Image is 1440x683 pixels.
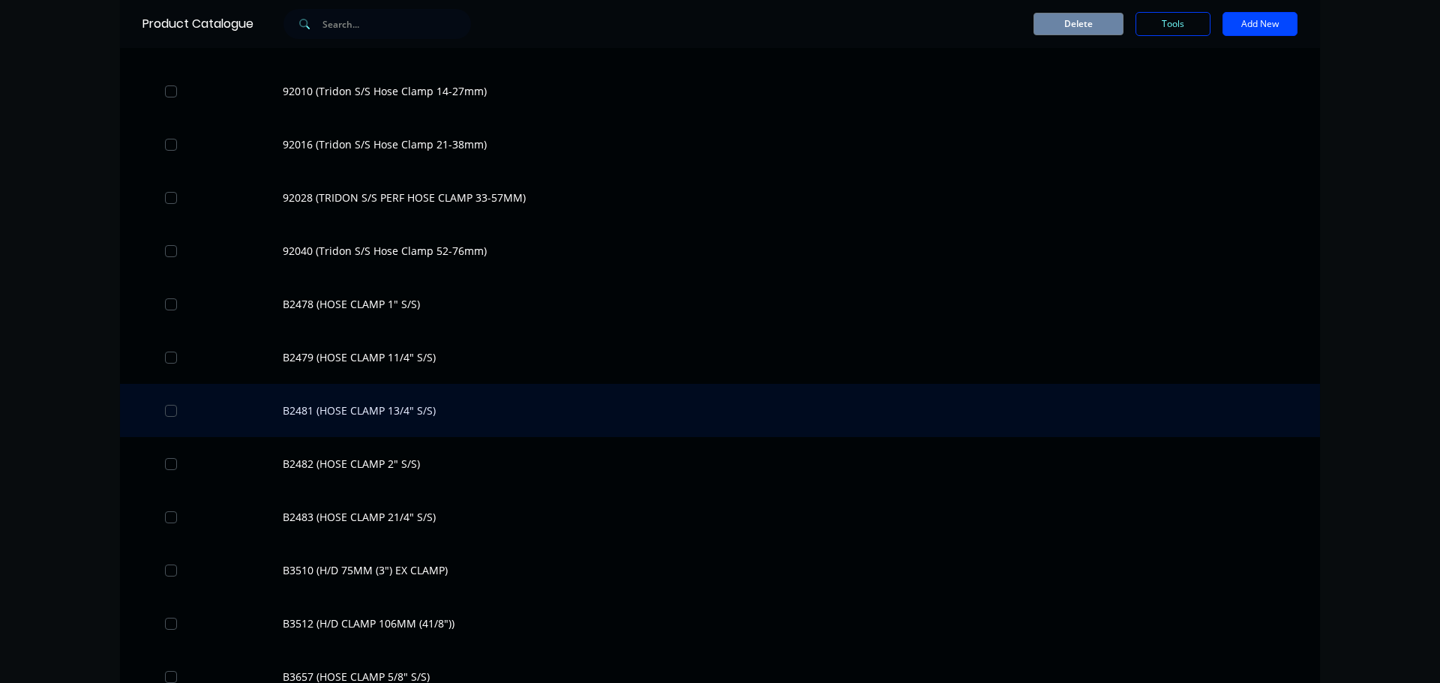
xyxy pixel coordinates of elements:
[1135,12,1210,36] button: Tools
[120,331,1320,384] div: B2479 (HOSE CLAMP 11/4" S/S)
[120,277,1320,331] div: B2478 (HOSE CLAMP 1" S/S)
[120,64,1320,118] div: 92010 (Tridon S/S Hose Clamp 14-27mm)
[120,384,1320,437] div: B2481 (HOSE CLAMP 13/4" S/S)
[120,224,1320,277] div: 92040 (Tridon S/S Hose Clamp 52-76mm)
[120,171,1320,224] div: 92028 (TRIDON S/S PERF HOSE CLAMP 33-57MM)
[322,9,471,39] input: Search...
[120,544,1320,597] div: B3510 (H/D 75MM (3") EX CLAMP)
[1222,12,1297,36] button: Add New
[120,118,1320,171] div: 92016 (Tridon S/S Hose Clamp 21-38mm)
[120,597,1320,650] div: B3512 (H/D CLAMP 106MM (41/8"))
[120,490,1320,544] div: B2483 (HOSE CLAMP 21/4" S/S)
[120,437,1320,490] div: B2482 (HOSE CLAMP 2" S/S)
[1033,13,1123,35] button: Delete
